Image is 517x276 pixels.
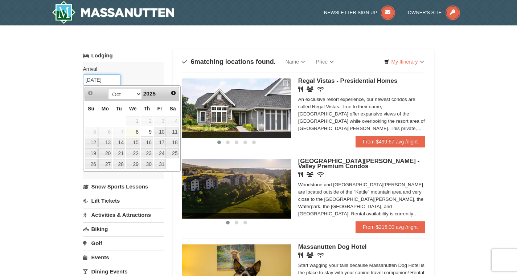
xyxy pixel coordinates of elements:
[83,208,164,222] a: Activities & Attractions
[298,86,303,92] i: Restaurant
[85,127,98,137] span: 5
[85,159,98,169] a: 26
[141,138,153,148] a: 16
[126,116,140,126] span: 1
[154,159,166,169] a: 31
[113,138,125,148] a: 14
[154,148,166,158] a: 24
[298,77,398,84] span: Regal Vistas - Presidential Homes
[167,116,179,126] span: 4
[126,148,140,158] a: 22
[167,138,179,148] a: 18
[298,243,367,250] span: Massanutten Dog Hotel
[83,251,164,264] a: Events
[83,65,159,73] label: Arrival
[52,1,175,24] img: Massanutten Resort Logo
[408,10,460,15] a: Owner's Site
[154,116,166,126] span: 3
[379,56,428,67] a: My Itinerary
[307,86,313,92] i: Banquet Facilities
[356,136,425,147] a: From $499.67 avg /night
[85,148,98,158] a: 19
[98,127,112,137] span: 6
[85,138,98,148] a: 12
[113,148,125,158] a: 21
[168,88,179,98] a: Next
[126,127,140,137] a: 8
[126,159,140,169] a: 29
[83,180,164,193] a: Snow Sports Lessons
[88,106,94,111] span: Sunday
[171,90,176,96] span: Next
[129,106,137,111] span: Wednesday
[141,127,153,137] a: 9
[141,159,153,169] a: 30
[356,221,425,233] a: From $215.00 avg /night
[317,252,324,258] i: Wireless Internet (free)
[141,148,153,158] a: 23
[317,172,324,177] i: Wireless Internet (free)
[170,106,176,111] span: Saturday
[102,106,109,111] span: Monday
[311,54,339,69] a: Price
[298,252,303,258] i: Restaurant
[307,172,313,177] i: Banquet Facilities
[98,159,112,169] a: 27
[167,148,179,158] a: 25
[113,159,125,169] a: 28
[87,90,93,96] span: Prev
[182,58,276,65] h4: matching locations found.
[298,96,425,132] div: An exclusive resort experience, our newest condos are called Regal Vistas. True to their name, [G...
[154,138,166,148] a: 17
[113,127,125,137] span: 7
[298,158,420,170] span: [GEOGRAPHIC_DATA][PERSON_NAME] - Valley Premium Condos
[83,49,164,62] a: Lodging
[154,127,166,137] a: 10
[408,10,442,15] span: Owner's Site
[98,148,112,158] a: 20
[280,54,311,69] a: Name
[52,1,175,24] a: Massanutten Resort
[317,86,324,92] i: Wireless Internet (free)
[126,138,140,148] a: 15
[116,106,122,111] span: Tuesday
[86,88,96,98] a: Prev
[191,58,194,65] span: 6
[324,10,395,15] a: Newsletter Sign Up
[83,236,164,250] a: Golf
[324,10,377,15] span: Newsletter Sign Up
[83,194,164,207] a: Lift Tickets
[141,116,153,126] span: 2
[98,138,112,148] a: 13
[167,127,179,137] a: 11
[298,172,303,177] i: Restaurant
[143,90,156,97] span: 2025
[307,252,313,258] i: Banquet Facilities
[144,106,150,111] span: Thursday
[83,222,164,236] a: Biking
[298,181,425,218] div: Woodstone and [GEOGRAPHIC_DATA][PERSON_NAME] are located outside of the "Kettle" mountain area an...
[157,106,163,111] span: Friday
